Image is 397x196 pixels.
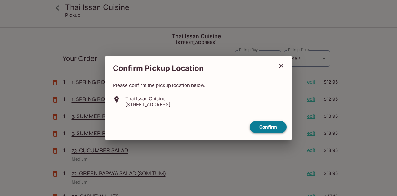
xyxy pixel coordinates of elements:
[113,82,284,88] p: Please confirm the pickup location below.
[274,58,289,74] button: close
[125,102,170,107] p: [STREET_ADDRESS]
[105,61,274,76] h2: Confirm Pickup Location
[125,96,170,102] p: Thai Issan Cuisine
[250,121,287,133] button: confirm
